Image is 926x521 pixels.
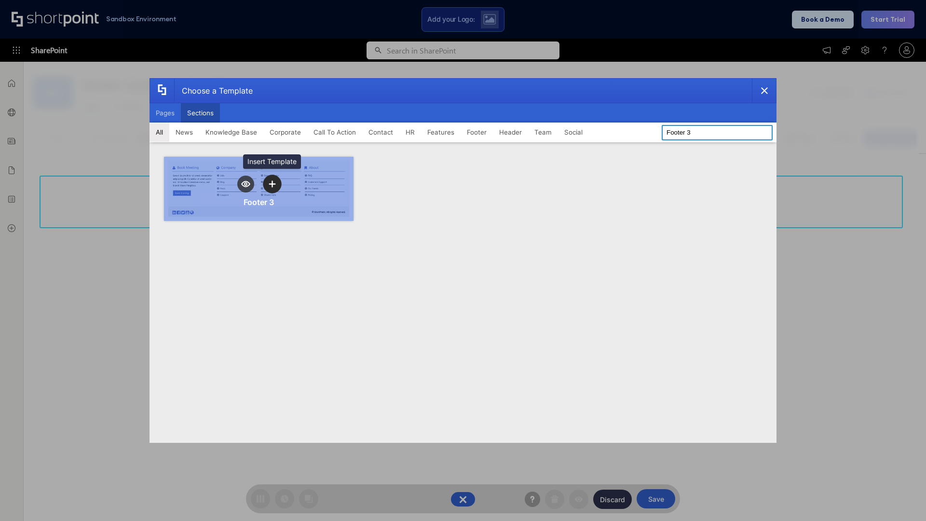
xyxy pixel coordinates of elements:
button: HR [399,123,421,142]
button: Sections [181,103,220,123]
div: Footer 3 [244,197,274,207]
button: Team [528,123,558,142]
button: Header [493,123,528,142]
button: Pages [150,103,181,123]
button: News [169,123,199,142]
button: Call To Action [307,123,362,142]
button: Knowledge Base [199,123,263,142]
button: Footer [461,123,493,142]
button: Corporate [263,123,307,142]
button: Social [558,123,589,142]
div: Choose a Template [174,79,253,103]
iframe: Chat Widget [878,475,926,521]
button: Contact [362,123,399,142]
input: Search [662,125,773,140]
button: Features [421,123,461,142]
div: template selector [150,78,776,443]
button: All [150,123,169,142]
